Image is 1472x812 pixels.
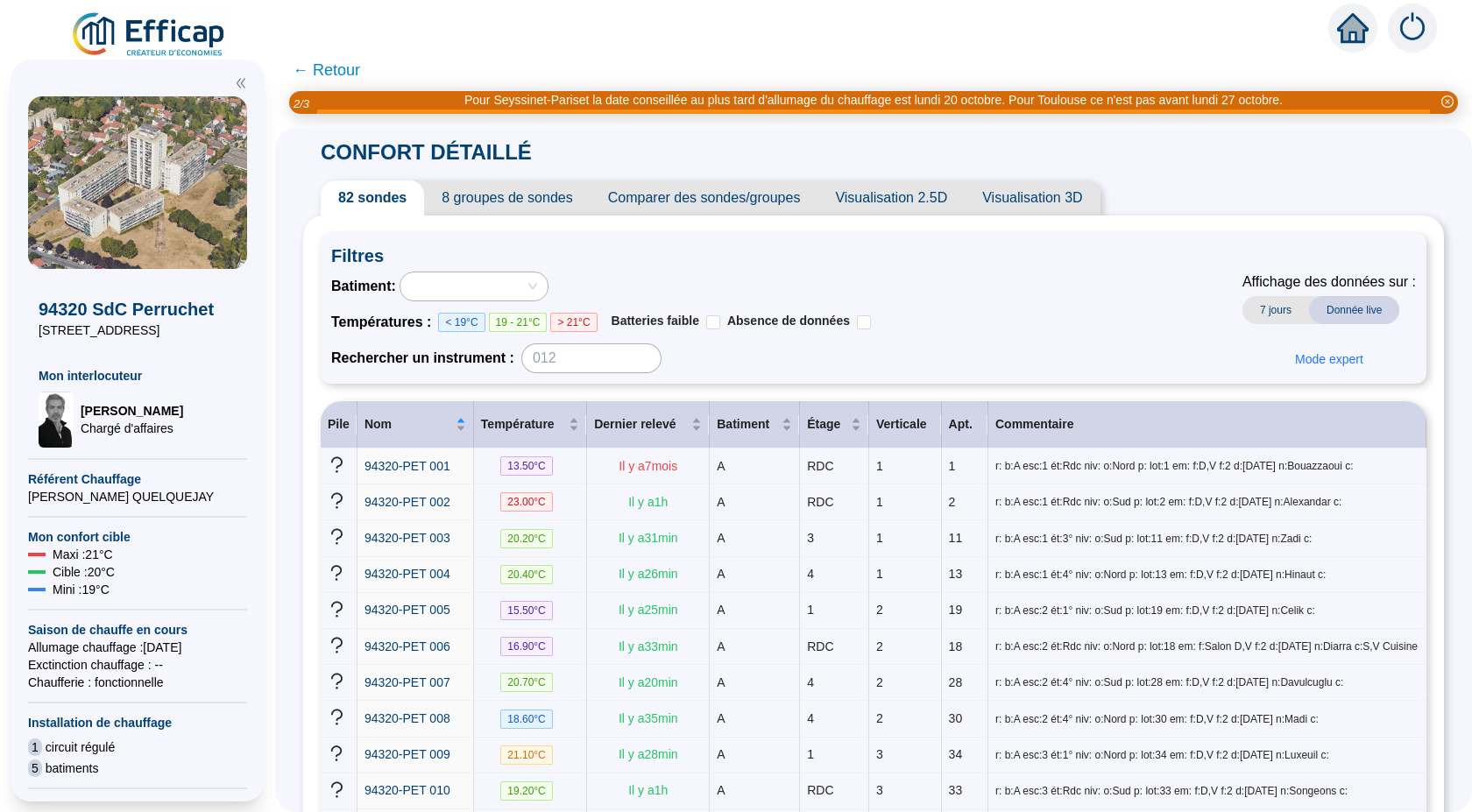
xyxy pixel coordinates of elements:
[364,781,450,800] a: 94320-PET 010
[500,601,553,620] span: 15.50 °C
[500,456,553,476] span: 13.50 °C
[328,672,346,690] span: question
[876,747,883,761] span: 3
[807,675,814,689] span: 4
[53,563,115,581] span: Cible : 20 °C
[949,639,963,653] span: 18
[988,401,1426,448] th: Commentaire
[995,604,1419,618] span: r: b:A esc:2 ét:1° niv: o:Sud p: lot:19 em: f:D,V f:2 d:[DATE] n:Celik c:
[364,638,450,656] a: 94320-PET 006
[995,639,1419,653] span: r: b:A esc:2 ét:Rdc niv: o:Nord p: lot:18 em: f:Salon D,V f:2 d:[DATE] n:Diarra c:S,V Cuisine
[424,180,590,215] span: 8 groupes de sondes
[619,711,678,725] span: Il y a 35 min
[500,745,553,765] span: 21.10 °C
[53,546,113,563] span: Maxi : 21 °C
[587,401,710,448] th: Dernier relevé
[364,457,450,476] a: 94320-PET 001
[550,313,597,332] span: > 21°C
[619,675,678,689] span: Il y a 20 min
[949,747,963,761] span: 34
[294,97,309,110] i: 2 / 3
[995,532,1419,546] span: r: b:A esc:1 ét:3° niv: o:Sud p: lot:11 em: f:D,V f:2 d:[DATE] n:Zadi c:
[489,313,548,332] span: 19 - 21°C
[807,531,814,545] span: 3
[717,495,725,509] span: A
[949,567,963,581] span: 13
[717,711,725,725] span: A
[293,58,360,82] span: ← Retour
[612,314,699,328] span: Batteries faible
[28,488,247,505] span: [PERSON_NAME] QUELQUEJAY
[70,11,229,60] img: efficap energie logo
[717,639,725,653] span: A
[357,401,474,448] th: Nom
[949,603,963,617] span: 19
[995,459,1419,473] span: r: b:A esc:1 ét:Rdc niv: o:Nord p: lot:1 em: f:D,V f:2 d:[DATE] n:Bouazzaoui c:
[331,276,396,297] span: Batiment :
[328,455,346,474] span: question
[364,531,450,545] span: 94320-PET 003
[364,747,450,761] span: 94320-PET 009
[46,759,99,777] span: batiments
[364,529,450,547] a: 94320-PET 003
[500,781,553,801] span: 19.20 °C
[628,495,668,509] span: Il y a 1 h
[328,636,346,654] span: question
[331,312,438,333] span: Températures :
[328,527,346,546] span: question
[995,495,1419,509] span: r: b:A esc:1 ét:Rdc niv: o:Sud p: lot:2 em: f:D,V f:2 d:[DATE] n:Alexandar c:
[521,343,662,373] input: 012
[39,392,74,448] img: Chargé d'affaires
[364,459,450,473] span: 94320-PET 001
[807,567,814,581] span: 4
[28,759,42,777] span: 5
[876,711,883,725] span: 2
[39,321,237,339] span: [STREET_ADDRESS]
[364,745,450,764] a: 94320-PET 009
[717,531,725,545] span: A
[474,401,587,448] th: Température
[619,531,678,545] span: Il y a 31 min
[39,367,237,385] span: Mon interlocuteur
[817,180,965,215] span: Visualisation 2.5D
[328,708,346,726] span: question
[995,568,1419,582] span: r: b:A esc:1 ét:4° niv: o:Nord p: lot:13 em: f:D,V f:2 d:[DATE] n:Hinaut c:
[28,674,247,691] span: Chaufferie : fonctionnelle
[1281,345,1377,373] button: Mode expert
[876,459,883,473] span: 1
[942,401,988,448] th: Apt.
[619,567,678,581] span: Il y a 26 min
[481,415,565,434] span: Température
[949,783,963,797] span: 33
[28,639,247,656] span: Allumage chauffage : [DATE]
[500,710,553,729] span: 18.60 °C
[364,495,450,509] span: 94320-PET 002
[364,415,452,434] span: Nom
[331,244,1416,268] span: Filtres
[364,603,450,617] span: 94320-PET 005
[500,529,553,548] span: 20.20 °C
[500,492,553,512] span: 23.00 °C
[81,402,183,420] span: [PERSON_NAME]
[500,637,553,656] span: 16.90 °C
[328,491,346,510] span: question
[364,565,450,583] a: 94320-PET 004
[717,675,725,689] span: A
[331,348,514,369] span: Rechercher un instrument :
[438,313,485,332] span: < 19°C
[807,783,833,797] span: RDC
[949,711,963,725] span: 30
[1242,296,1309,324] span: 7 jours
[949,531,963,545] span: 11
[949,459,956,473] span: 1
[28,528,247,546] span: Mon confort cible
[594,415,688,434] span: Dernier relevé
[364,675,450,689] span: 94320-PET 007
[807,459,833,473] span: RDC
[727,314,850,328] span: Absence de données
[500,565,553,584] span: 20.40 °C
[328,564,346,583] span: question
[28,714,247,731] span: Installation de chauffage
[364,493,450,512] a: 94320-PET 002
[949,495,956,509] span: 2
